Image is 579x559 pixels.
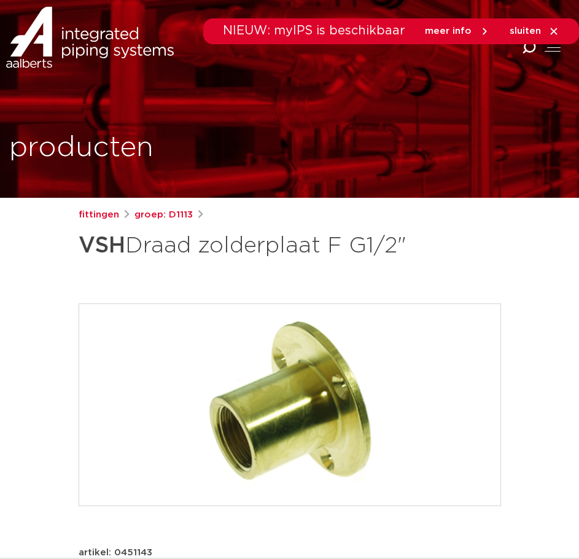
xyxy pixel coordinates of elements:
h1: Draad zolderplaat F G1/2" [79,227,501,264]
a: sluiten [510,26,559,37]
span: NIEUW: myIPS is beschikbaar [223,25,405,37]
span: meer info [425,26,472,36]
a: meer info [425,26,490,37]
img: Product Image for VSH Draad zolderplaat F G1/2" [79,304,500,506]
span: sluiten [510,26,541,36]
strong: VSH [79,235,125,257]
h1: producten [9,128,153,168]
a: fittingen [79,208,119,222]
a: groep: D1113 [134,208,193,222]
